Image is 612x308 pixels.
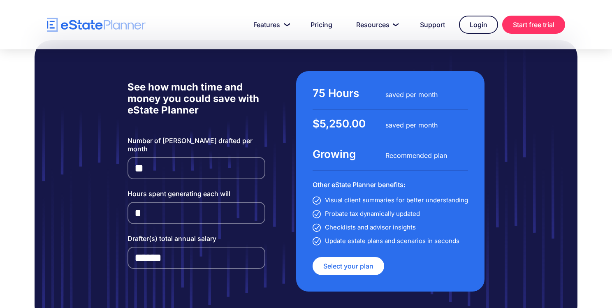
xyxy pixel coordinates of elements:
[313,195,468,206] li: Visual client summaries for better understanding
[313,88,386,99] div: 75 Hours
[385,150,459,161] div: Recommended plan
[410,16,455,33] a: Support
[313,222,468,233] li: Checklists and advisor insights
[313,118,386,130] div: $5,250.00
[128,137,265,153] label: Number of [PERSON_NAME] drafted per month
[459,16,498,34] a: Login
[313,208,468,220] li: Probate tax dynamically updated
[385,89,459,100] div: saved per month
[301,16,342,33] a: Pricing
[128,190,265,198] label: Hours spent generating each will
[385,119,459,131] div: saved per month
[128,234,265,243] label: Drafter(s) total annual salary
[313,148,386,160] div: Growing
[502,16,565,34] a: Start free trial
[313,257,384,275] a: Select your plan
[47,18,146,32] a: home
[243,16,297,33] a: Features
[313,235,468,247] li: Update estate plans and scenarios in seconds
[128,81,265,116] h5: See how much time and money you could save with eState Planner
[128,137,265,269] form: Email Form
[346,16,406,33] a: Resources
[313,179,468,190] h6: Other eState Planner benefits:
